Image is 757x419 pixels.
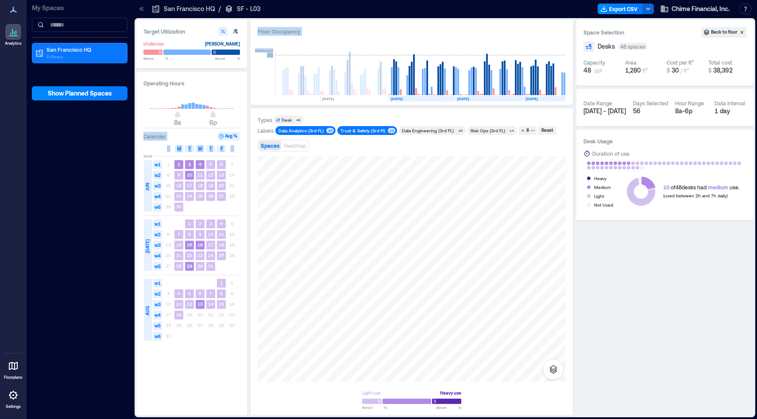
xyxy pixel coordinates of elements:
div: Heavy [594,174,606,183]
div: Reset [540,127,555,135]
text: 23 [176,193,182,199]
div: [PERSON_NAME] [205,39,240,48]
p: SF - L03 [237,4,260,13]
span: Below % [362,405,387,410]
text: 27 [219,193,224,199]
div: 14 [508,128,515,133]
text: 11 [197,172,203,177]
span: w1 [153,219,162,228]
text: 4 [199,161,201,167]
span: w4 [153,251,162,260]
div: Data Engineering (3rd FL) [402,127,454,134]
span: w6 [153,332,162,341]
div: Desk [282,117,292,123]
text: 16 [176,183,182,188]
span: Above % [215,56,240,61]
a: Floorplans [1,355,25,383]
span: w2 [153,171,162,180]
div: Cost per ft² [667,59,694,66]
span: 1,280 [625,66,641,74]
span: T [188,145,191,152]
text: 18 [176,312,182,317]
text: 17 [208,242,213,247]
p: / [219,4,221,13]
div: Total cost [708,59,732,66]
span: w5 [153,321,162,330]
text: 10 [208,231,213,237]
span: S [231,145,233,152]
span: w4 [153,192,162,201]
text: [DATE] [391,96,403,101]
h3: Space Selection [583,28,701,37]
div: Trust & Safety (3rd Fl) [340,127,385,134]
text: 25 [197,193,203,199]
div: Heavy use [440,388,461,397]
div: 25 [326,128,334,133]
text: 2 [199,221,201,226]
span: JUN [144,183,151,191]
span: 2025 [143,154,152,159]
span: w2 [153,230,162,239]
span: w4 [153,311,162,319]
div: Area [625,59,637,66]
p: Analytics [5,41,22,46]
text: 9 [178,172,180,177]
text: [DATE] [526,96,538,101]
text: 1 [188,221,191,226]
text: 10 [187,172,192,177]
span: AUG [144,306,151,315]
div: Floor Occupancy [258,27,566,36]
text: 20 [219,183,224,188]
text: 24 [187,193,192,199]
span: (used between 2h and 7h daily) [663,193,728,198]
div: 8 [525,127,530,135]
span: w1 [153,279,162,288]
span: F [220,145,223,152]
button: Export CSV [598,4,643,14]
div: Light [594,192,604,200]
text: 14 [176,242,182,247]
button: Reset [538,126,556,135]
span: / ft² [680,67,689,73]
span: [DATE] - [DATE] [583,107,626,115]
a: Analytics [2,21,24,49]
div: Data Analytics (3rd FL) [278,127,324,134]
text: 25 [219,253,224,258]
h3: Calendar [143,132,166,141]
span: 30 [672,66,679,74]
text: 7 [209,291,212,296]
span: Chime Financial, Inc. [672,4,730,13]
div: Types [258,116,272,123]
h3: Target Utilization [143,27,240,36]
p: San Francisco HQ [46,46,121,53]
div: Data Interval [715,100,745,107]
text: 11 [176,301,182,307]
div: 48 [294,117,302,123]
div: Light use [362,388,381,397]
text: 2 [178,161,180,167]
span: 48 [583,66,591,75]
span: S [167,145,170,152]
div: Underuse [143,39,164,48]
text: 5 [188,291,191,296]
p: My Spaces [32,4,127,12]
span: 38,392 [713,66,733,74]
text: 28 [176,263,182,269]
div: Date Range [583,100,612,107]
div: Days Selected [633,100,668,107]
span: w5 [153,262,162,271]
span: Spaces [261,142,279,149]
div: of 48 desks had use. [663,184,740,191]
a: Settings [3,384,24,412]
text: 1 [220,280,223,285]
button: Chime Financial, Inc. [657,2,732,16]
div: Risk Ops (3rd FL) [471,127,505,134]
span: T [209,145,212,152]
div: 23 [388,128,395,133]
text: 16 [197,242,203,247]
span: Desks [598,42,615,51]
text: 4 [220,221,223,226]
span: w2 [153,289,162,298]
text: 8 [188,231,191,237]
span: w1 [153,160,162,169]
